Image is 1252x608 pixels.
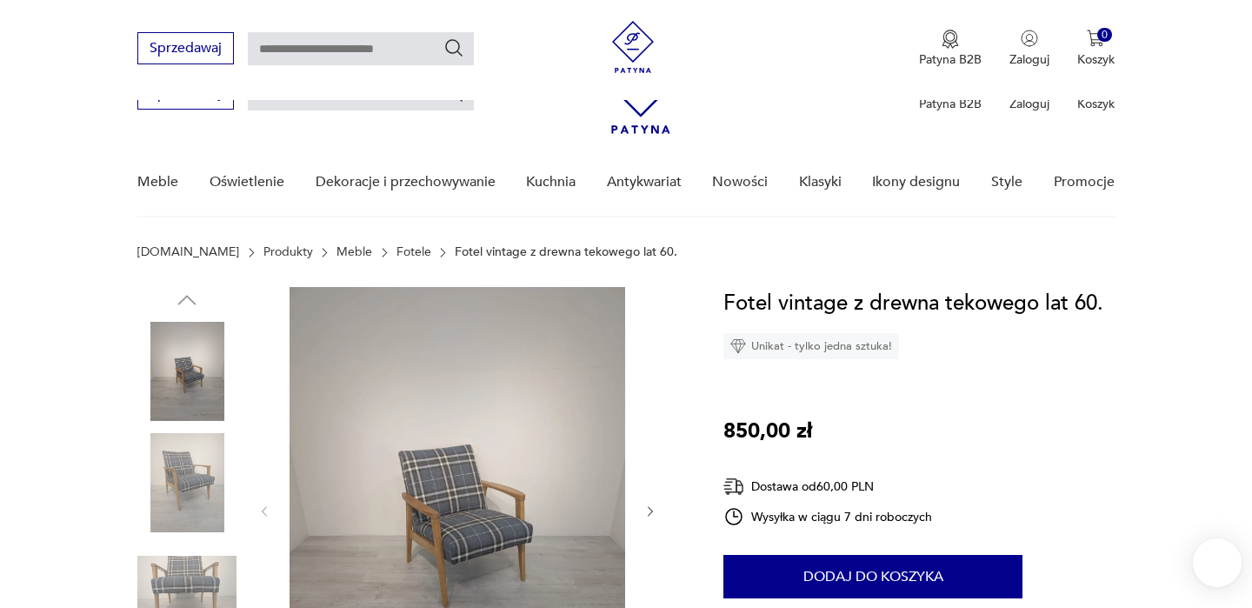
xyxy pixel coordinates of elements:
[210,149,284,216] a: Oświetlenie
[1193,538,1242,587] iframe: Smartsupp widget button
[723,476,744,498] img: Ikona dostawy
[723,415,812,448] p: 850,00 zł
[919,30,982,68] a: Ikona medaluPatyna B2B
[443,37,464,58] button: Szukaj
[1054,149,1115,216] a: Promocje
[919,96,982,112] p: Patyna B2B
[799,149,842,216] a: Klasyki
[712,149,768,216] a: Nowości
[1087,30,1104,47] img: Ikona koszyka
[723,555,1022,598] button: Dodaj do koszyka
[336,245,372,259] a: Meble
[137,32,234,64] button: Sprzedawaj
[723,476,932,498] div: Dostawa od 60,00 PLN
[1009,30,1049,68] button: Zaloguj
[991,149,1022,216] a: Style
[919,51,982,68] p: Patyna B2B
[137,433,236,532] img: Zdjęcie produktu Fotel vintage z drewna tekowego lat 60.
[723,506,932,527] div: Wysyłka w ciągu 7 dni roboczych
[607,149,682,216] a: Antykwariat
[263,245,313,259] a: Produkty
[1009,51,1049,68] p: Zaloguj
[137,43,234,56] a: Sprzedawaj
[1021,30,1038,47] img: Ikonka użytkownika
[526,149,576,216] a: Kuchnia
[316,149,496,216] a: Dekoracje i przechowywanie
[1077,30,1115,68] button: 0Koszyk
[137,322,236,421] img: Zdjęcie produktu Fotel vintage z drewna tekowego lat 60.
[1097,28,1112,43] div: 0
[137,245,239,259] a: [DOMAIN_NAME]
[730,338,746,354] img: Ikona diamentu
[872,149,960,216] a: Ikony designu
[607,21,659,73] img: Patyna - sklep z meblami i dekoracjami vintage
[919,30,982,68] button: Patyna B2B
[396,245,431,259] a: Fotele
[1009,96,1049,112] p: Zaloguj
[137,149,178,216] a: Meble
[723,333,899,359] div: Unikat - tylko jedna sztuka!
[137,89,234,101] a: Sprzedawaj
[1077,96,1115,112] p: Koszyk
[455,245,677,259] p: Fotel vintage z drewna tekowego lat 60.
[1077,51,1115,68] p: Koszyk
[942,30,959,49] img: Ikona medalu
[723,287,1103,320] h1: Fotel vintage z drewna tekowego lat 60.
